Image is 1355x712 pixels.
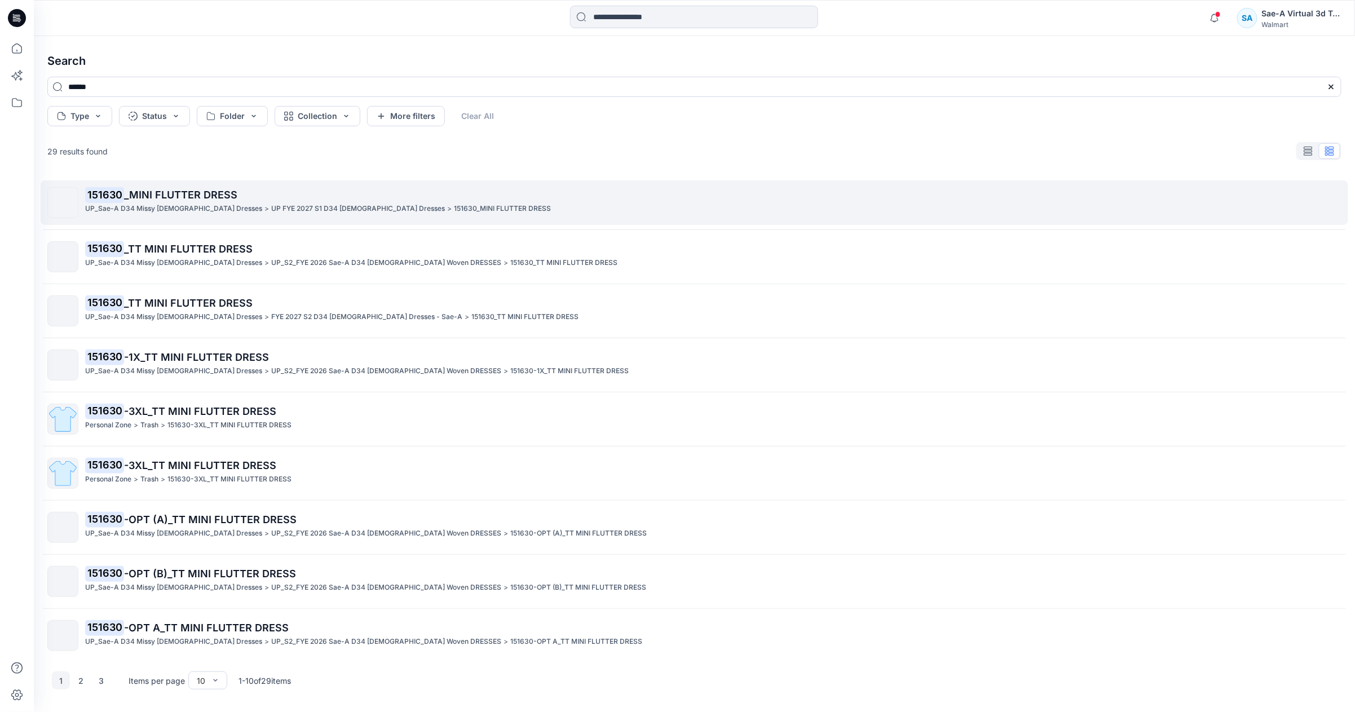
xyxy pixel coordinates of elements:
mark: 151630 [85,565,124,581]
p: > [134,419,138,431]
p: UP_S2_FYE 2026 Sae-A D34 LADIES Woven DRESSES [271,528,501,539]
p: UP_S2_FYE 2026 Sae-A D34 LADIES Woven DRESSES [271,636,501,648]
p: > [134,474,138,485]
p: 151630-3XL_TT MINI FLUTTER DRESS [167,419,292,431]
div: 10 [197,675,205,687]
p: UP_Sae-A D34 Missy Ladies Dresses [85,636,262,648]
span: _MINI FLUTTER DRESS [124,189,237,201]
span: _TT MINI FLUTTER DRESS [124,243,253,255]
p: > [264,636,269,648]
p: > [161,474,165,485]
div: SA [1237,8,1257,28]
p: 151630-OPT (A)_TT MINI FLUTTER DRESS [510,528,647,539]
p: UP_Sae-A D34 Missy Ladies Dresses [85,311,262,323]
a: 151630-OPT (A)_TT MINI FLUTTER DRESSUP_Sae-A D34 Missy [DEMOGRAPHIC_DATA] Dresses>UP_S2_FYE 2026 ... [41,505,1348,550]
mark: 151630 [85,241,124,257]
p: Personal Zone [85,474,131,485]
p: UP_Sae-A D34 Missy Ladies Dresses [85,257,262,269]
p: Items per page [129,675,185,687]
span: -3XL_TT MINI FLUTTER DRESS [124,459,276,471]
p: 151630_TT MINI FLUTTER DRESS [471,311,579,323]
button: More filters [367,106,445,126]
div: Walmart [1262,20,1341,29]
span: -3XL_TT MINI FLUTTER DRESS [124,405,276,417]
mark: 151630 [85,511,124,527]
span: -1X_TT MINI FLUTTER DRESS [124,351,269,363]
p: > [264,365,269,377]
span: _TT MINI FLUTTER DRESS [124,297,253,309]
button: 2 [72,671,90,689]
mark: 151630 [85,403,124,419]
p: 1 - 10 of 29 items [239,675,291,687]
p: Trash [140,419,158,431]
p: UP_Sae-A D34 Missy Ladies Dresses [85,203,262,215]
a: 151630_MINI FLUTTER DRESSUP_Sae-A D34 Missy [DEMOGRAPHIC_DATA] Dresses>UP FYE 2027 S1 D34 [DEMOGR... [41,180,1348,225]
p: > [264,203,269,215]
p: 151630_TT MINI FLUTTER DRESS [510,257,617,269]
a: 151630_TT MINI FLUTTER DRESSUP_Sae-A D34 Missy [DEMOGRAPHIC_DATA] Dresses>UP_S2_FYE 2026 Sae-A D3... [41,235,1348,279]
p: > [465,311,469,323]
mark: 151630 [85,349,124,365]
button: Collection [275,106,360,126]
a: 151630_TT MINI FLUTTER DRESSUP_Sae-A D34 Missy [DEMOGRAPHIC_DATA] Dresses>FYE 2027 S2 D34 [DEMOGR... [41,289,1348,333]
p: UP_S2_FYE 2026 Sae-A D34 LADIES Woven DRESSES [271,365,501,377]
p: FYE 2027 S2 D34 Ladies Dresses - Sae-A [271,311,462,323]
button: Folder [197,106,268,126]
p: > [504,257,508,269]
span: -OPT A_TT MINI FLUTTER DRESS [124,622,289,634]
span: -OPT (A)_TT MINI FLUTTER DRESS [124,514,297,525]
button: 1 [52,671,70,689]
p: > [264,311,269,323]
p: > [504,582,508,594]
button: 3 [92,671,111,689]
mark: 151630 [85,620,124,635]
a: 151630-OPT A_TT MINI FLUTTER DRESSUP_Sae-A D34 Missy [DEMOGRAPHIC_DATA] Dresses>UP_S2_FYE 2026 Sa... [41,613,1348,658]
p: UP_S2_FYE 2026 Sae-A D34 LADIES Woven DRESSES [271,582,501,594]
p: > [264,582,269,594]
a: 151630-OPT (B)_TT MINI FLUTTER DRESSUP_Sae-A D34 Missy [DEMOGRAPHIC_DATA] Dresses>UP_S2_FYE 2026 ... [41,559,1348,604]
p: 151630_MINI FLUTTER DRESS [454,203,551,215]
p: UP FYE 2027 S1 D34 Ladies Dresses [271,203,445,215]
p: UP_S2_FYE 2026 Sae-A D34 LADIES Woven DRESSES [271,257,501,269]
p: 151630-OPT (B)_TT MINI FLUTTER DRESS [510,582,646,594]
button: Status [119,106,190,126]
p: Personal Zone [85,419,131,431]
p: > [264,528,269,539]
h4: Search [38,45,1350,77]
button: Type [47,106,112,126]
p: > [447,203,452,215]
a: 151630-1X_TT MINI FLUTTER DRESSUP_Sae-A D34 Missy [DEMOGRAPHIC_DATA] Dresses>UP_S2_FYE 2026 Sae-A... [41,343,1348,387]
p: 29 results found [47,145,108,157]
p: > [264,257,269,269]
mark: 151630 [85,295,124,311]
a: 151630-3XL_TT MINI FLUTTER DRESSPersonal Zone>Trash>151630-3XL_TT MINI FLUTTER DRESS [41,397,1348,441]
p: > [161,419,165,431]
mark: 151630 [85,457,124,473]
div: Sae-A Virtual 3d Team [1262,7,1341,20]
p: > [504,636,508,648]
p: UP_Sae-A D34 Missy Ladies Dresses [85,582,262,594]
p: UP_Sae-A D34 Missy Ladies Dresses [85,365,262,377]
p: 151630-OPT A_TT MINI FLUTTER DRESS [510,636,642,648]
span: -OPT (B)_TT MINI FLUTTER DRESS [124,568,296,580]
p: 151630-1X_TT MINI FLUTTER DRESS [510,365,629,377]
p: UP_Sae-A D34 Missy Ladies Dresses [85,528,262,539]
p: 151630-3XL_TT MINI FLUTTER DRESS [167,474,292,485]
p: > [504,365,508,377]
p: > [504,528,508,539]
p: Trash [140,474,158,485]
a: 151630-3XL_TT MINI FLUTTER DRESSPersonal Zone>Trash>151630-3XL_TT MINI FLUTTER DRESS [41,451,1348,496]
mark: 151630 [85,187,124,202]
